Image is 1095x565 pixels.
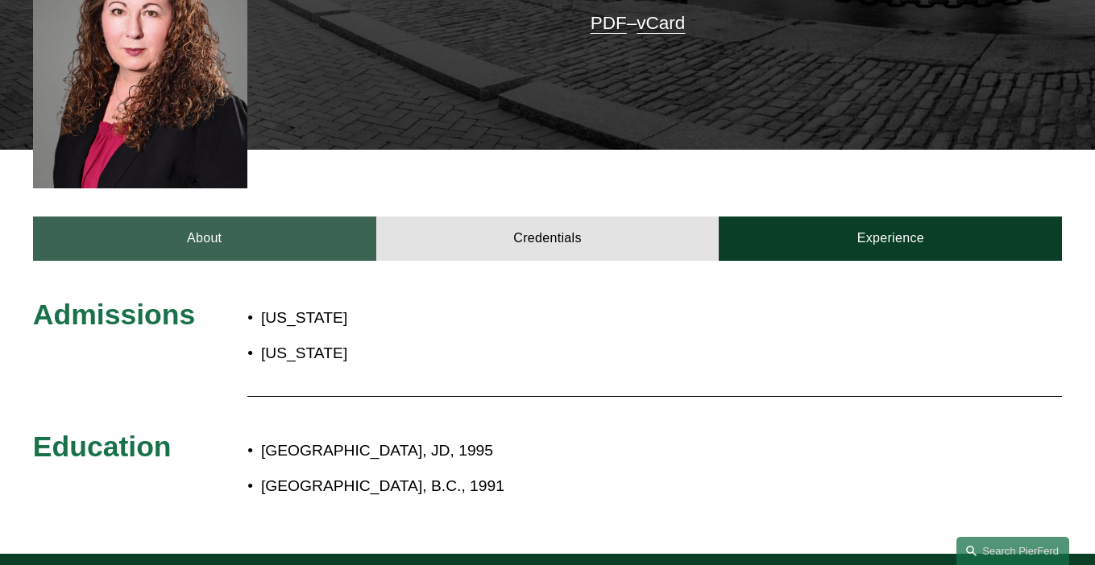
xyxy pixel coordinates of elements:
[33,217,376,261] a: About
[637,13,685,33] a: vCard
[719,217,1062,261] a: Experience
[261,472,934,501] p: [GEOGRAPHIC_DATA], B.C., 1991
[261,304,633,332] p: [US_STATE]
[261,437,934,465] p: [GEOGRAPHIC_DATA], JD, 1995
[591,13,627,33] a: PDF
[33,431,172,463] span: Education
[261,340,633,368] p: [US_STATE]
[33,299,195,331] span: Admissions
[376,217,720,261] a: Credentials
[956,537,1069,565] a: Search this site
